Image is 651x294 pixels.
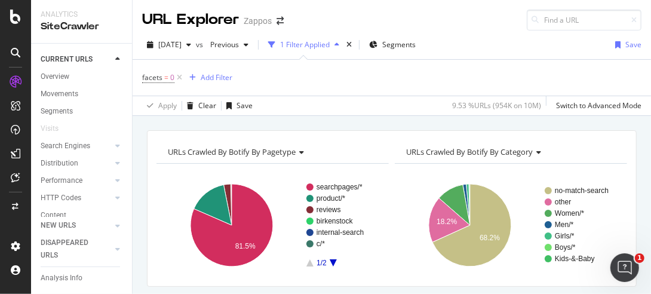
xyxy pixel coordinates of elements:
div: Performance [41,174,82,187]
text: 1/2 [317,259,327,267]
text: 18.2% [437,218,457,226]
div: Clear [198,100,216,111]
div: URL Explorer [142,10,239,30]
h4: URLs Crawled By Botify By category [404,142,616,161]
text: 81.5% [235,242,256,250]
a: Distribution [41,157,112,170]
a: Segments [41,105,124,118]
span: facets [142,72,162,82]
text: Women/* [555,209,584,218]
div: Movements [41,88,78,100]
div: Analysis Info [41,272,82,284]
div: Save [237,100,253,111]
h4: URLs Crawled By Botify By pagetype [165,142,378,161]
svg: A chart. [156,173,385,277]
button: 1 Filter Applied [263,35,344,54]
span: URLs Crawled By Botify By pagetype [168,146,296,157]
button: Save [610,35,641,54]
button: Apply [142,96,177,115]
text: internal-search [317,228,364,237]
text: Boys/* [555,243,576,252]
div: DISAPPEARED URLS [41,237,101,262]
iframe: Intercom live chat [610,253,639,282]
button: [DATE] [142,35,196,54]
div: SiteCrawler [41,20,122,33]
div: Apply [158,100,177,111]
div: Segments [41,105,73,118]
div: Zappos [244,15,272,27]
span: 0 [170,69,174,86]
span: = [164,72,168,82]
span: Segments [382,39,416,50]
button: Clear [182,96,216,115]
button: Segments [364,35,420,54]
text: reviews [317,206,341,214]
text: Kids-&-Baby [555,255,595,263]
span: 2025 Aug. 11th [158,39,182,50]
a: Content [41,209,124,222]
a: DISAPPEARED URLS [41,237,112,262]
input: Find a URL [527,10,641,30]
span: Previous [205,39,239,50]
button: Add Filter [185,71,232,85]
div: Search Engines [41,140,90,152]
text: 68.2% [480,234,500,242]
a: CURRENT URLS [41,53,112,66]
span: vs [196,39,205,50]
a: Search Engines [41,140,112,152]
div: 9.53 % URLs ( 954K on 10M ) [452,100,541,111]
div: Visits [41,122,59,135]
div: Save [625,39,641,50]
div: Overview [41,71,69,83]
div: CURRENT URLS [41,53,93,66]
div: Analytics [41,10,122,20]
a: HTTP Codes [41,192,112,204]
text: no-match-search [555,186,609,195]
div: HTTP Codes [41,192,81,204]
a: Analysis Info [41,272,124,284]
span: URLs Crawled By Botify By category [406,146,533,157]
button: Switch to Advanced Mode [551,96,641,115]
text: Men/* [555,220,574,229]
text: Girls/* [555,232,575,240]
div: arrow-right-arrow-left [277,17,284,25]
button: Save [222,96,253,115]
a: Movements [41,88,124,100]
div: NEW URLS [41,219,76,232]
div: Content [41,209,66,222]
text: searchpages/* [317,183,363,191]
div: times [344,39,354,51]
text: other [555,198,571,206]
span: 1 [635,253,644,263]
div: Add Filter [201,72,232,82]
a: Overview [41,71,124,83]
a: Visits [41,122,70,135]
a: Performance [41,174,112,187]
div: Distribution [41,157,78,170]
div: Switch to Advanced Mode [556,100,641,111]
div: 1 Filter Applied [280,39,330,50]
svg: A chart. [395,173,623,277]
button: Previous [205,35,253,54]
text: birkenstock [317,217,354,225]
text: product/* [317,194,345,203]
a: NEW URLS [41,219,112,232]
